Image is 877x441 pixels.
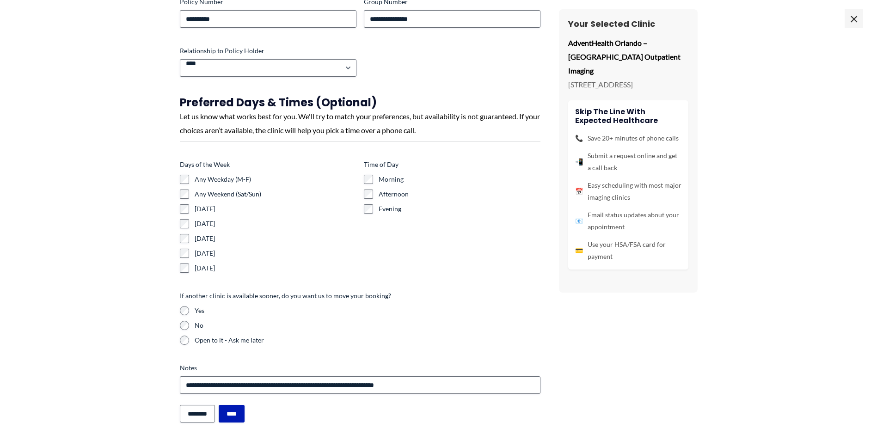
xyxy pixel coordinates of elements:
[575,132,583,144] span: 📞
[195,175,356,184] label: Any Weekday (M-F)
[575,156,583,168] span: 📲
[180,110,540,137] div: Let us know what works best for you. We'll try to match your preferences, but availability is not...
[195,336,540,345] label: Open to it - Ask me later
[379,175,540,184] label: Morning
[575,179,681,203] li: Easy scheduling with most major imaging clinics
[364,160,399,169] legend: Time of Day
[575,185,583,197] span: 📅
[195,263,356,273] label: [DATE]
[568,36,688,77] p: AdventHealth Orlando – [GEOGRAPHIC_DATA] Outpatient Imaging
[195,321,540,330] label: No
[379,204,540,214] label: Evening
[568,78,688,92] p: [STREET_ADDRESS]
[575,239,681,263] li: Use your HSA/FSA card for payment
[575,245,583,257] span: 💳
[195,204,356,214] label: [DATE]
[180,160,230,169] legend: Days of the Week
[195,219,356,228] label: [DATE]
[195,249,356,258] label: [DATE]
[575,209,681,233] li: Email status updates about your appointment
[575,107,681,125] h4: Skip the line with Expected Healthcare
[195,306,540,315] label: Yes
[575,215,583,227] span: 📧
[195,190,356,199] label: Any Weekend (Sat/Sun)
[180,363,540,373] label: Notes
[379,190,540,199] label: Afternoon
[568,18,688,29] h3: Your Selected Clinic
[180,291,391,300] legend: If another clinic is available sooner, do you want us to move your booking?
[180,46,356,55] label: Relationship to Policy Holder
[195,234,356,243] label: [DATE]
[180,95,540,110] h3: Preferred Days & Times (Optional)
[845,9,863,28] span: ×
[575,150,681,174] li: Submit a request online and get a call back
[575,132,681,144] li: Save 20+ minutes of phone calls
